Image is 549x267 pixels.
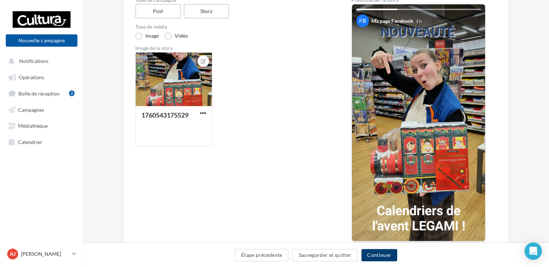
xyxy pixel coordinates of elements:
[4,54,76,67] button: Notifications
[416,18,422,24] div: 1 h
[69,90,75,96] div: 2
[352,241,485,251] div: La prévisualisation est non-contractuelle
[235,249,289,261] button: Étape précédente
[165,33,188,40] label: Vidéo
[18,123,48,129] span: Médiathèque
[135,46,328,51] div: Image de la story
[4,103,79,116] a: Campagnes
[19,58,48,64] span: Notifications
[135,33,159,40] label: Image
[18,139,42,145] span: Calendrier
[135,4,181,18] label: Post
[21,250,69,258] p: [PERSON_NAME]
[4,119,79,132] a: Médiathèque
[352,4,485,241] img: Your Facebook story preview
[18,90,60,96] span: Boîte de réception
[524,242,542,260] div: Open Intercom Messenger
[6,247,77,261] a: AJ [PERSON_NAME]
[4,135,79,148] a: Calendrier
[184,4,229,18] label: Story
[141,111,188,119] div: 1760543175529
[10,250,16,258] span: AJ
[4,70,79,83] a: Opérations
[292,249,357,261] button: Sauvegarder et quitter
[19,74,44,80] span: Opérations
[4,86,79,100] a: Boîte de réception2
[6,34,77,47] button: Nouvelle campagne
[361,249,397,261] button: Continuer
[18,106,44,113] span: Campagnes
[356,14,369,27] div: FB
[371,17,413,25] div: Ma page Facebook
[135,24,328,29] label: Type de média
